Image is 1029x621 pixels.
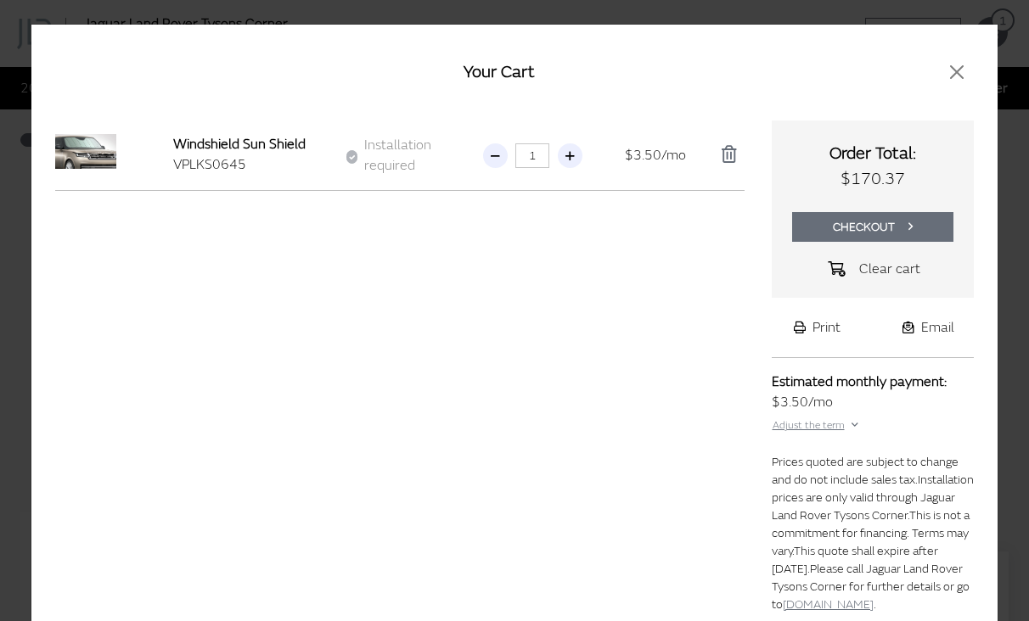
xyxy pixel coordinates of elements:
a: [DOMAIN_NAME] [783,597,874,612]
span: This is not a commitment for financing. Terms may vary. [772,508,970,558]
button: Email [888,311,969,344]
button: Print [779,311,855,344]
span: This quote shall expire after [DATE]. [772,544,938,576]
div: $3.50/mo [616,134,694,176]
div: Windshield Sun Shield [173,134,350,154]
label: Estimated monthly payment: [772,372,947,392]
button: Adjust the term [772,412,859,439]
img: Image for Windshield Sun Shield [55,134,116,169]
div: Order Total: [782,141,964,166]
button: Checkout [792,212,954,242]
span: Your Cart [464,61,535,82]
span: $3.50 [772,394,808,411]
button: Clear cart [811,255,935,284]
button: Close [934,59,981,86]
button: Delete accessory from order [707,140,751,171]
div: /mo [772,392,975,412]
div: VPLKS0645 [173,154,350,175]
span: Installation prices are only valid through Jaguar Land Rover Tysons Corner. [772,473,974,523]
div: $170.37 [782,166,964,192]
span: Prices quoted are subject to change and do not include sales tax. [772,455,959,487]
label: Installation required [364,135,458,176]
span: Please call Jaguar Land Rover Tysons Corner for further details or go to . [772,562,970,612]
